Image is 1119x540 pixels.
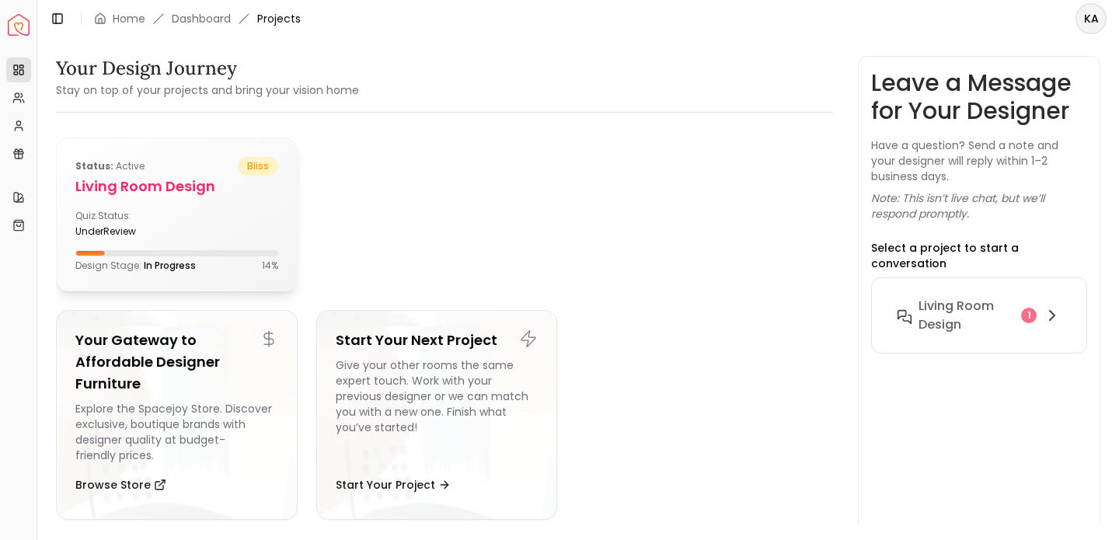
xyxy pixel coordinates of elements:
[8,14,30,36] a: Spacejoy
[919,297,1015,334] h6: Living Room design
[238,157,278,176] span: bliss
[94,11,301,26] nav: breadcrumb
[75,329,278,395] h5: Your Gateway to Affordable Designer Furniture
[336,329,539,351] h5: Start Your Next Project
[262,260,278,272] p: 14 %
[75,210,170,238] div: Quiz Status:
[113,11,145,26] a: Home
[75,401,278,463] div: Explore the Spacejoy Store. Discover exclusive, boutique brands with designer quality at budget-f...
[871,190,1087,221] p: Note: This isn’t live chat, but we’ll respond promptly.
[75,159,113,172] b: Status:
[75,469,166,500] button: Browse Store
[316,310,558,520] a: Start Your Next ProjectGive your other rooms the same expert touch. Work with your previous desig...
[336,469,451,500] button: Start Your Project
[75,157,145,176] p: active
[871,240,1087,271] p: Select a project to start a conversation
[336,357,539,463] div: Give your other rooms the same expert touch. Work with your previous designer or we can match you...
[144,259,196,272] span: In Progress
[75,225,170,238] div: underReview
[1075,3,1107,34] button: KA
[1077,5,1105,33] span: KA
[56,82,359,98] small: Stay on top of your projects and bring your vision home
[257,11,301,26] span: Projects
[8,14,30,36] img: Spacejoy Logo
[871,138,1087,184] p: Have a question? Send a note and your designer will reply within 1–2 business days.
[871,69,1087,125] h3: Leave a Message for Your Designer
[172,11,231,26] a: Dashboard
[75,176,278,197] h5: Living Room design
[56,56,359,81] h3: Your Design Journey
[56,310,298,520] a: Your Gateway to Affordable Designer FurnitureExplore the Spacejoy Store. Discover exclusive, bout...
[1021,308,1037,323] div: 1
[75,260,196,272] p: Design Stage:
[884,291,1074,340] button: Living Room design1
